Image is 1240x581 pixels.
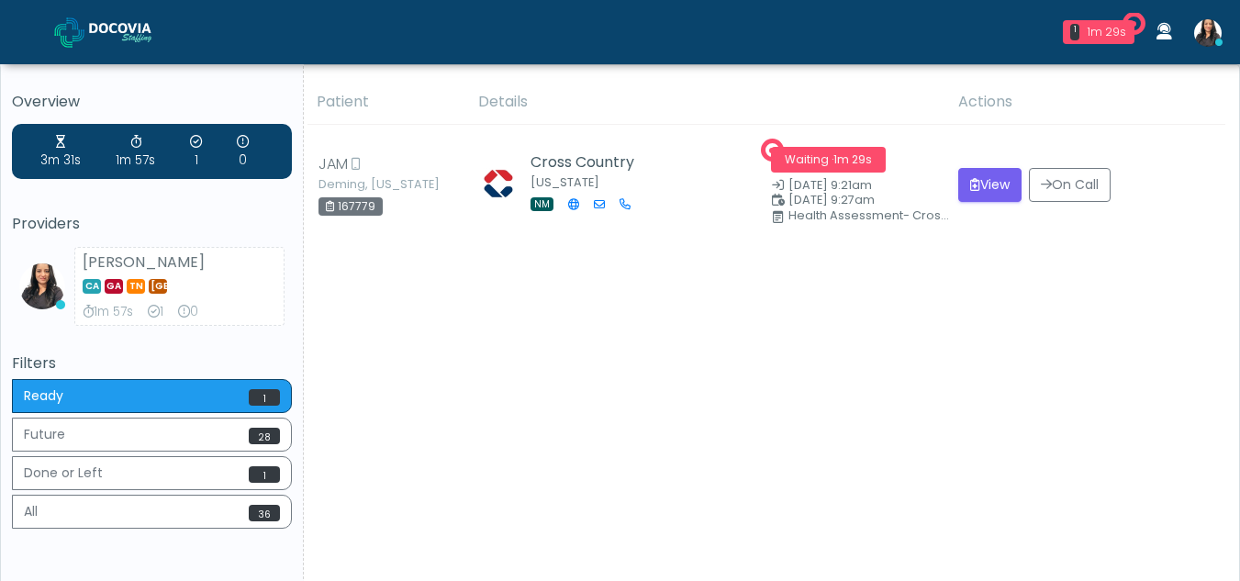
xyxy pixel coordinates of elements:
[12,355,292,372] h5: Filters
[105,279,123,294] span: GA
[1029,168,1111,202] button: On Call
[148,303,163,321] div: 1
[12,456,292,490] button: Done or Left1
[1052,13,1145,51] a: 1 1m 29s
[54,17,84,48] img: Docovia
[531,154,645,171] h5: Cross Country
[249,428,280,444] span: 28
[12,418,292,452] button: Future28
[127,279,145,294] span: TN
[788,177,872,193] span: [DATE] 9:21am
[947,80,1225,125] th: Actions
[12,216,292,232] h5: Providers
[178,303,198,321] div: 0
[833,151,872,167] span: 1m 29s
[19,263,65,309] img: Viral Patel
[531,197,553,211] span: NM
[788,210,954,221] div: Health Assessment- Cross Country
[12,94,292,110] h5: Overview
[40,133,81,170] div: 3m 31s
[771,195,936,207] small: Scheduled Time
[116,133,155,170] div: 1m 57s
[475,161,521,207] img: Lisa Sellers
[788,192,875,207] span: [DATE] 9:27am
[83,251,205,273] strong: [PERSON_NAME]
[1194,19,1222,47] img: Viral Patel
[958,168,1022,202] button: View
[771,180,936,192] small: Date Created
[12,379,292,533] div: Basic example
[249,389,280,406] span: 1
[237,133,249,170] div: 0
[12,495,292,529] button: All36
[467,80,947,125] th: Details
[249,466,280,483] span: 1
[531,174,599,190] small: [US_STATE]
[89,23,181,41] img: Docovia
[318,179,419,190] small: Deming, [US_STATE]
[83,303,133,321] div: 1m 57s
[306,80,467,125] th: Patient
[771,147,886,173] span: Waiting ·
[318,153,348,175] span: JAM
[318,197,383,216] div: 167779
[54,2,181,61] a: Docovia
[1070,24,1079,40] div: 1
[83,279,101,294] span: CA
[190,133,202,170] div: 1
[12,379,292,413] button: Ready1
[249,505,280,521] span: 36
[149,279,167,294] span: [GEOGRAPHIC_DATA]
[1087,24,1127,40] div: 1m 29s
